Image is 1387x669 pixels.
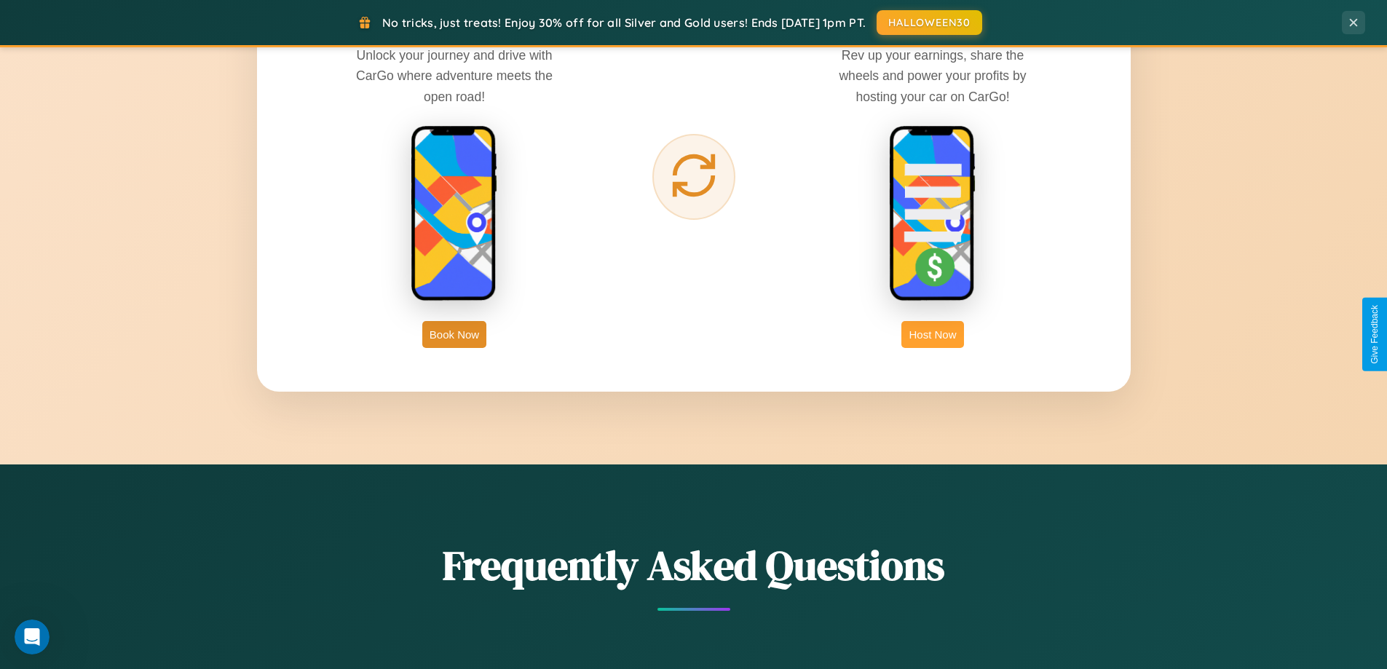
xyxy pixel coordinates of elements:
[422,321,486,348] button: Book Now
[1370,305,1380,364] div: Give Feedback
[411,125,498,303] img: rent phone
[382,15,866,30] span: No tricks, just treats! Enjoy 30% off for all Silver and Gold users! Ends [DATE] 1pm PT.
[823,45,1042,106] p: Rev up your earnings, share the wheels and power your profits by hosting your car on CarGo!
[15,619,50,654] iframe: Intercom live chat
[901,321,963,348] button: Host Now
[877,10,982,35] button: HALLOWEEN30
[889,125,976,303] img: host phone
[257,537,1131,593] h2: Frequently Asked Questions
[345,45,564,106] p: Unlock your journey and drive with CarGo where adventure meets the open road!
